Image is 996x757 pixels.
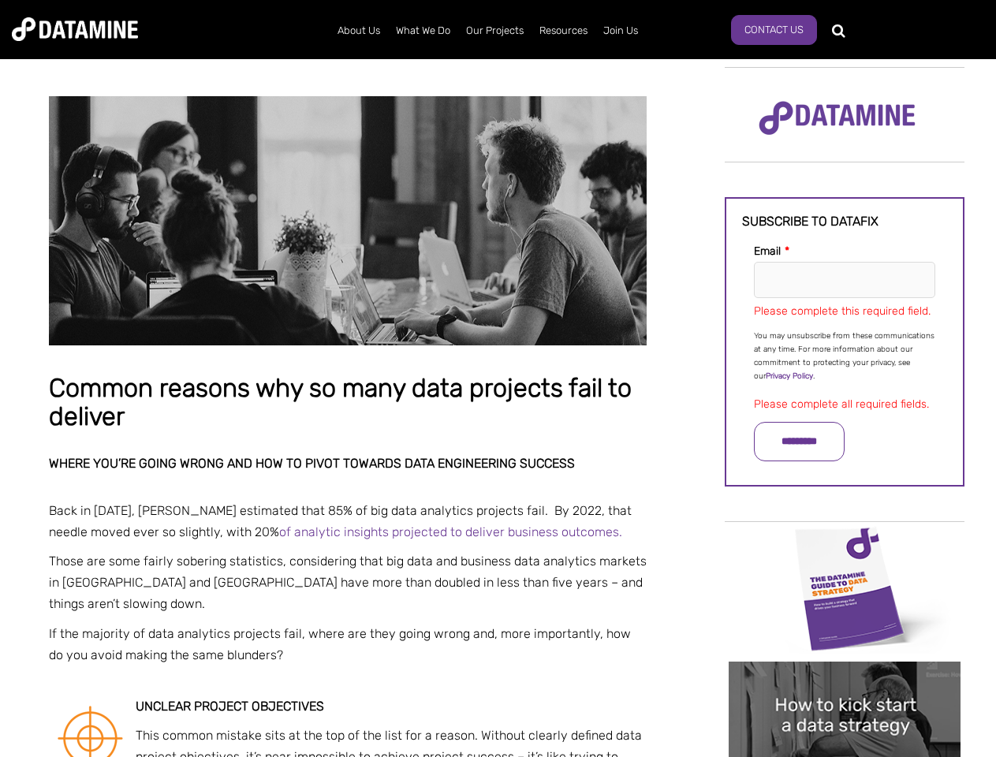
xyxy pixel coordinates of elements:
[49,96,647,345] img: Common reasons why so many data projects fail to deliver
[136,699,324,714] strong: Unclear project objectives
[754,304,931,318] label: Please complete this required field.
[754,330,935,383] p: You may unsubscribe from these communications at any time. For more information about our commitm...
[754,397,929,411] label: Please complete all required fields.
[330,10,388,51] a: About Us
[729,524,961,654] img: Data Strategy Cover thumbnail
[12,17,138,41] img: Datamine
[49,457,647,471] h2: Where you’re going wrong and how to pivot towards data engineering success
[742,214,947,229] h3: Subscribe to datafix
[388,10,458,51] a: What We Do
[279,524,622,539] a: of analytic insights projected to deliver business outcomes.
[458,10,532,51] a: Our Projects
[748,91,926,146] img: Datamine Logo No Strapline - Purple
[49,550,647,615] p: Those are some fairly sobering statistics, considering that big data and business data analytics ...
[49,375,647,431] h1: Common reasons why so many data projects fail to deliver
[49,623,647,666] p: If the majority of data analytics projects fail, where are they going wrong and, more importantly...
[595,10,646,51] a: Join Us
[766,371,813,381] a: Privacy Policy
[49,500,647,543] p: Back in [DATE], [PERSON_NAME] estimated that 85% of big data analytics projects fail. By 2022, th...
[731,15,817,45] a: Contact Us
[754,244,781,258] span: Email
[532,10,595,51] a: Resources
